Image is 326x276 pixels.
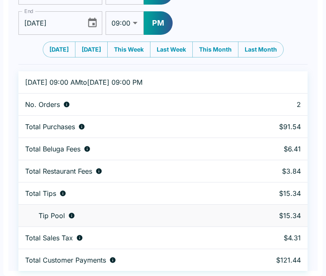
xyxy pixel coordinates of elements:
button: This Month [192,42,238,57]
button: This Week [107,42,150,57]
div: Total amount paid for orders by diners [25,256,235,264]
p: Total Tips [25,189,56,198]
input: mm/dd/yyyy [18,11,80,35]
p: No. Orders [25,100,60,109]
p: $91.54 [249,122,301,131]
p: Total Beluga Fees [25,145,80,153]
div: Combined individual and pooled tips [25,189,235,198]
p: $15.34 [249,189,301,198]
div: Tips unclaimed by a waiter [25,211,235,220]
p: Total Purchases [25,122,75,131]
button: [DATE] [43,42,75,57]
button: [DATE] [75,42,108,57]
p: $3.84 [249,167,301,175]
div: Number of orders placed [25,100,235,109]
p: [DATE] 09:00 AM to [DATE] 09:00 PM [25,78,235,86]
p: $121.44 [249,256,301,264]
div: Fees paid by diners to restaurant [25,167,235,175]
p: Total Sales Tax [25,234,73,242]
button: Last Week [150,42,193,57]
div: Sales tax paid by diners [25,234,235,242]
button: Last Month [238,42,284,57]
p: 2 [249,100,301,109]
button: PM [144,11,173,35]
div: Fees paid by diners to Beluga [25,145,235,153]
div: Aggregate order subtotals [25,122,235,131]
label: End [24,8,34,15]
p: Tip Pool [39,211,65,220]
p: $6.41 [249,145,301,153]
button: Choose date, selected date is Aug 31, 2025 [83,14,101,32]
p: Total Customer Payments [25,256,106,264]
p: $15.34 [249,211,301,220]
p: Total Restaurant Fees [25,167,92,175]
p: $4.31 [249,234,301,242]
